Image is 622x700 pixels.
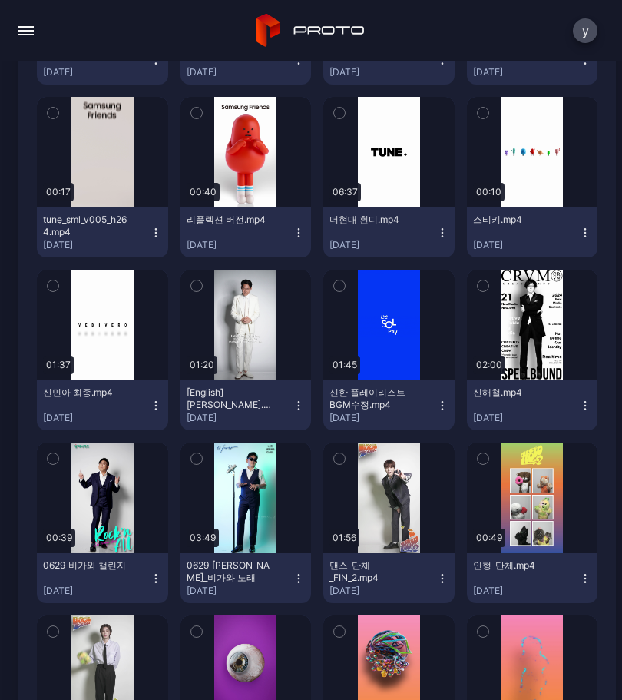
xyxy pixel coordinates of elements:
[473,585,580,597] div: [DATE]
[187,239,293,251] div: [DATE]
[43,559,127,572] div: 0629_비가와 챌린지
[187,386,271,411] div: [English] 정재.mp4
[187,214,271,226] div: 리플렉션 버전.mp4
[43,386,127,399] div: 신민아 최종.mp4
[187,559,271,584] div: 0629_이승철_비가와 노래
[323,380,455,430] button: 신한 플레이리스트 BGM수정.mp4[DATE]
[43,585,150,597] div: [DATE]
[43,239,150,251] div: [DATE]
[43,214,127,238] div: tune_sml_v005_h264.mp4
[329,66,436,78] div: [DATE]
[473,412,580,424] div: [DATE]
[473,386,557,399] div: 신해철.mp4
[323,553,455,603] button: 댄스_단체_FIN_2.mp4[DATE]
[329,386,414,411] div: 신한 플레이리스트 BGM수정.mp4
[573,18,597,43] button: y
[180,207,312,257] button: 리플렉션 버전.mp4[DATE]
[473,66,580,78] div: [DATE]
[329,412,436,424] div: [DATE]
[37,380,168,430] button: 신민아 최종.mp4[DATE]
[329,239,436,251] div: [DATE]
[37,553,168,603] button: 0629_비가와 챌린지[DATE]
[180,380,312,430] button: [English] [PERSON_NAME].mp4[DATE]
[329,585,436,597] div: [DATE]
[187,66,293,78] div: [DATE]
[187,412,293,424] div: [DATE]
[323,207,455,257] button: 더현대 흰디.mp4[DATE]
[467,553,598,603] button: 인형_단체.mp4[DATE]
[467,207,598,257] button: 스티키.mp4[DATE]
[329,559,414,584] div: 댄스_단체_FIN_2.mp4
[473,559,557,572] div: 인형_단체.mp4
[43,412,150,424] div: [DATE]
[43,66,150,78] div: [DATE]
[329,214,414,226] div: 더현대 흰디.mp4
[37,207,168,257] button: tune_sml_v005_h264.mp4[DATE]
[187,585,293,597] div: [DATE]
[473,239,580,251] div: [DATE]
[473,214,557,226] div: 스티키.mp4
[180,553,312,603] button: 0629_[PERSON_NAME]_비가와 노래[DATE]
[467,380,598,430] button: 신해철.mp4[DATE]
